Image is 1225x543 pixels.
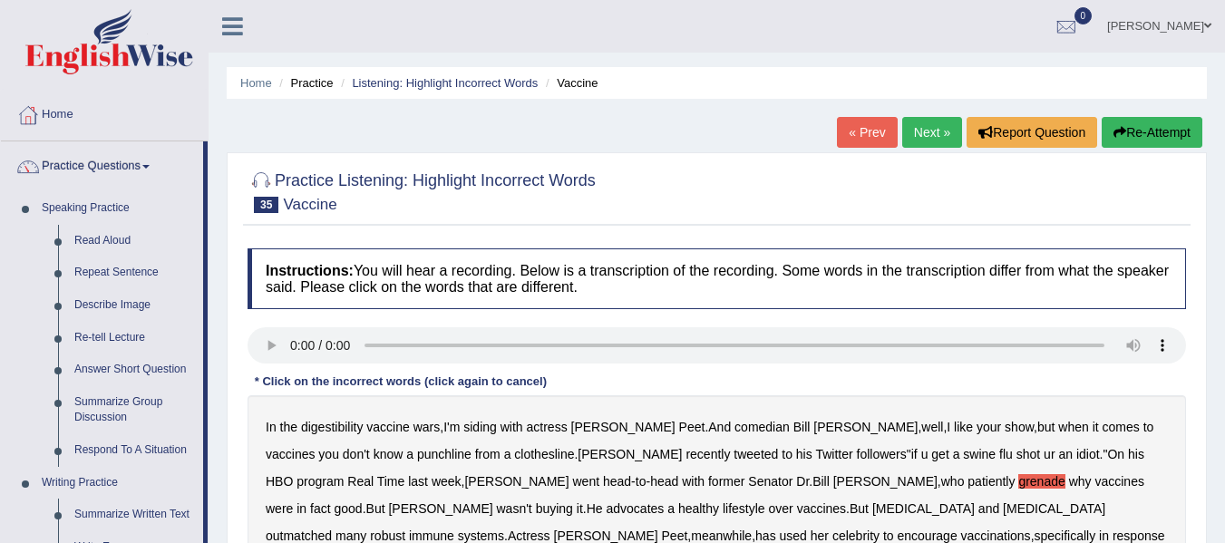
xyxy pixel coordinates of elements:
b: punchline [417,447,472,461]
a: Home [1,90,208,135]
b: Senator [748,474,792,489]
b: He [587,501,603,516]
b: many [335,528,366,543]
a: Re-tell Lecture [66,322,203,354]
a: Summarize Group Discussion [66,386,203,434]
b: when [1058,420,1088,434]
a: Describe Image [66,289,203,322]
b: [PERSON_NAME] [554,528,658,543]
b: u [921,447,928,461]
b: [PERSON_NAME] [578,447,682,461]
b: I'm [443,420,460,434]
b: head [650,474,678,489]
b: encourage [898,528,958,543]
b: grenade [1018,474,1065,489]
b: don't [343,447,370,461]
b: in [1099,528,1109,543]
b: outmatched [266,528,332,543]
b: were [266,501,293,516]
b: specifically [1035,528,1096,543]
b: vaccinations [961,528,1031,543]
a: Next » [902,117,962,148]
b: to [782,447,792,461]
b: with [682,474,705,489]
b: a [504,447,511,461]
b: your [977,420,1001,434]
a: Home [240,76,272,90]
b: immune [409,528,454,543]
b: comes [1103,420,1140,434]
b: to [1143,420,1154,434]
a: Read Aloud [66,225,203,257]
a: Respond To A Situation [66,434,203,467]
a: Writing Practice [34,467,203,499]
b: to [636,474,647,489]
li: Vaccine [541,74,598,92]
b: who [941,474,965,489]
b: healthy [678,501,719,516]
b: you [318,447,339,461]
b: But [850,501,869,516]
b: vaccines [1094,474,1143,489]
b: the [280,420,297,434]
b: last [408,474,428,489]
b: Time [377,474,405,489]
b: but [1037,420,1055,434]
a: Speaking Practice [34,192,203,225]
b: robust [370,528,405,543]
b: a [953,447,960,461]
b: if [911,447,918,461]
b: with [501,420,523,434]
b: Peet [662,528,688,543]
a: Listening: Highlight Incorrect Words [352,76,538,90]
span: 35 [254,197,278,213]
b: Bill [812,474,830,489]
a: Summarize Written Text [66,499,203,531]
b: week [432,474,462,489]
b: actress [527,420,568,434]
b: systems [458,528,504,543]
b: Actress [508,528,550,543]
b: [PERSON_NAME] [813,420,918,434]
b: in [297,501,306,516]
b: On [1107,447,1124,461]
b: wars [413,420,441,434]
b: Dr [796,474,809,489]
small: Vaccine [283,196,336,213]
b: and [978,501,999,516]
b: buying [536,501,573,516]
b: followers [857,447,907,461]
b: an [1058,447,1073,461]
b: ur [1044,447,1055,461]
b: [PERSON_NAME] [388,501,492,516]
b: [PERSON_NAME] [833,474,938,489]
b: meanwhile [691,528,752,543]
b: siding [463,420,497,434]
b: Peet [679,420,705,434]
b: to [883,528,894,543]
b: shot [1016,447,1040,461]
b: patiently [967,474,1015,489]
a: « Prev [837,117,897,148]
h4: You will hear a recording. Below is a transcription of the recording. Some words in the transcrip... [248,248,1186,309]
a: Practice Questions [1,141,203,187]
b: her [811,528,829,543]
h2: Practice Listening: Highlight Incorrect Words [248,168,596,213]
b: program [297,474,344,489]
b: a [406,447,413,461]
b: wasn't [497,501,532,516]
b: show [1005,420,1034,434]
b: celebrity [832,528,880,543]
b: swine [963,447,996,461]
b: idiot [1076,447,1100,461]
b: it [1093,420,1099,434]
span: 0 [1074,7,1093,24]
b: a [667,501,675,516]
li: Practice [275,74,333,92]
b: know [374,447,403,461]
b: vaccines [797,501,846,516]
b: well [921,420,943,434]
button: Report Question [967,117,1097,148]
b: In [266,420,277,434]
b: over [769,501,793,516]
